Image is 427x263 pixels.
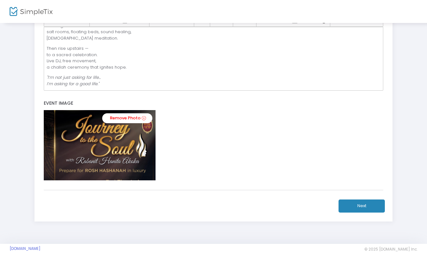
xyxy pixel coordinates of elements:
div: Rich Text Editor, main [44,27,383,91]
p: We begin downstairs — salt rooms, floating beds, sound healing, [DEMOGRAPHIC_DATA] meditation. [47,23,381,41]
a: [DOMAIN_NAME] [10,246,41,251]
i: I’m asking for a good life." [47,81,99,87]
span: © 2025 [DOMAIN_NAME] Inc. [364,247,417,252]
a: Remove Photo [102,113,152,123]
p: Then rise upstairs — to a sacred celebration. Live DJ, free movement, a challah ceremony that ign... [47,45,381,70]
i: "I’m not just asking for life... [47,74,101,80]
img: Z [44,110,156,180]
span: Event Image [44,100,73,106]
button: Next [339,199,385,213]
